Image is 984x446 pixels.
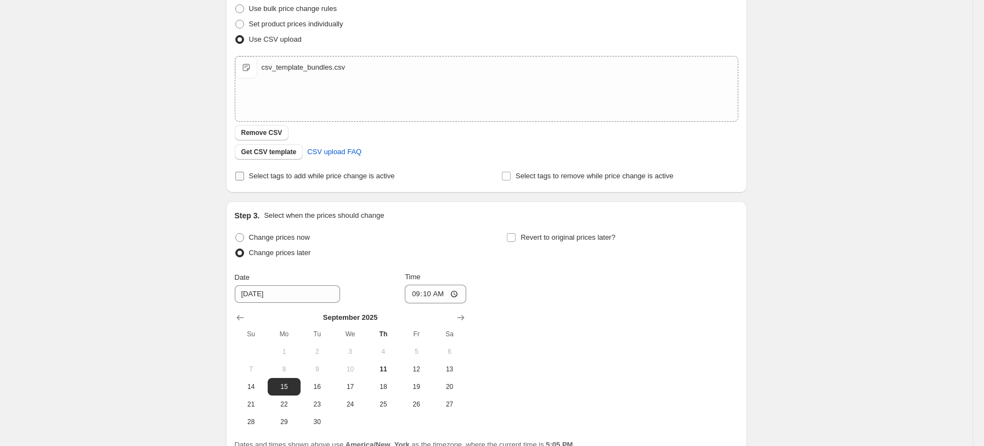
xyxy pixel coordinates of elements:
input: 9/11/2025 [235,285,340,303]
span: Sa [437,330,461,338]
button: Today Thursday September 11 2025 [367,360,400,378]
span: 27 [437,400,461,409]
button: Wednesday September 10 2025 [333,360,366,378]
button: Friday September 19 2025 [400,378,433,396]
button: Wednesday September 17 2025 [333,378,366,396]
span: CSV upload FAQ [307,146,361,157]
button: Sunday September 21 2025 [235,396,268,413]
a: CSV upload FAQ [301,143,368,161]
button: Get CSV template [235,144,303,160]
button: Saturday September 13 2025 [433,360,466,378]
span: 24 [338,400,362,409]
span: 2 [305,347,329,356]
span: 5 [404,347,428,356]
span: 28 [239,417,263,426]
span: 6 [437,347,461,356]
button: Remove CSV [235,125,289,140]
span: 4 [371,347,395,356]
th: Monday [268,325,301,343]
h2: Step 3. [235,210,260,221]
button: Tuesday September 16 2025 [301,378,333,396]
button: Sunday September 28 2025 [235,413,268,431]
span: 26 [404,400,428,409]
button: Monday September 15 2025 [268,378,301,396]
button: Friday September 5 2025 [400,343,433,360]
th: Wednesday [333,325,366,343]
button: Tuesday September 23 2025 [301,396,333,413]
span: 17 [338,382,362,391]
span: Time [405,273,420,281]
span: Set product prices individually [249,20,343,28]
span: 3 [338,347,362,356]
button: Monday September 22 2025 [268,396,301,413]
button: Monday September 29 2025 [268,413,301,431]
button: Sunday September 7 2025 [235,360,268,378]
button: Saturday September 27 2025 [433,396,466,413]
button: Monday September 8 2025 [268,360,301,378]
span: 29 [272,417,296,426]
p: Select when the prices should change [264,210,384,221]
button: Saturday September 20 2025 [433,378,466,396]
span: 12 [404,365,428,374]
button: Tuesday September 2 2025 [301,343,333,360]
div: csv_template_bundles.csv [262,62,345,73]
th: Sunday [235,325,268,343]
button: Wednesday September 24 2025 [333,396,366,413]
span: Select tags to add while price change is active [249,172,395,180]
th: Friday [400,325,433,343]
span: We [338,330,362,338]
button: Tuesday September 30 2025 [301,413,333,431]
span: Use bulk price change rules [249,4,337,13]
span: 30 [305,417,329,426]
th: Saturday [433,325,466,343]
span: Revert to original prices later? [521,233,615,241]
span: 25 [371,400,395,409]
span: 21 [239,400,263,409]
button: Wednesday September 3 2025 [333,343,366,360]
button: Monday September 1 2025 [268,343,301,360]
span: Change prices later [249,249,311,257]
span: 11 [371,365,395,374]
span: 9 [305,365,329,374]
span: Get CSV template [241,148,297,156]
span: 22 [272,400,296,409]
span: Use CSV upload [249,35,302,43]
span: Mo [272,330,296,338]
span: 8 [272,365,296,374]
span: 7 [239,365,263,374]
span: Th [371,330,395,338]
span: Remove CSV [241,128,282,137]
span: 20 [437,382,461,391]
button: Show previous month, August 2025 [233,310,248,325]
span: 1 [272,347,296,356]
button: Thursday September 4 2025 [367,343,400,360]
th: Tuesday [301,325,333,343]
span: 13 [437,365,461,374]
input: 12:00 [405,285,466,303]
span: Date [235,273,250,281]
span: 10 [338,365,362,374]
span: 14 [239,382,263,391]
span: Su [239,330,263,338]
button: Tuesday September 9 2025 [301,360,333,378]
span: 23 [305,400,329,409]
span: Select tags to remove while price change is active [516,172,674,180]
span: Fr [404,330,428,338]
button: Thursday September 18 2025 [367,378,400,396]
button: Show next month, October 2025 [453,310,468,325]
button: Friday September 26 2025 [400,396,433,413]
button: Friday September 12 2025 [400,360,433,378]
span: 19 [404,382,428,391]
span: 16 [305,382,329,391]
button: Sunday September 14 2025 [235,378,268,396]
button: Saturday September 6 2025 [433,343,466,360]
span: 15 [272,382,296,391]
span: Change prices now [249,233,310,241]
span: 18 [371,382,395,391]
span: Tu [305,330,329,338]
th: Thursday [367,325,400,343]
button: Thursday September 25 2025 [367,396,400,413]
